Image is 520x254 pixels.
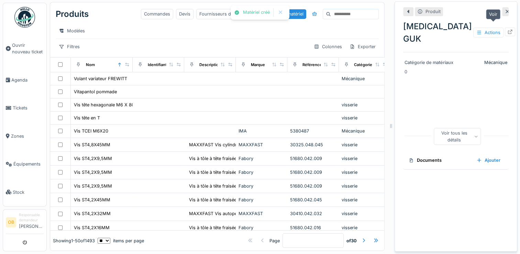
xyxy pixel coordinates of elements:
div: 5380487 [290,128,336,134]
summary: DocumentsAjouter [406,154,506,167]
div: Produit [425,8,441,15]
img: Badge_color-CXgf-gQk.svg [14,7,35,28]
div: visserie [342,210,388,217]
div: MAXXFAST Vis autoperceuse tête hexagonale DIN ≈... [189,210,303,217]
div: Fabory [239,224,285,231]
div: Mécanique [342,75,388,82]
span: Tickets [13,105,44,111]
div: Vis ST4,2X9,5MM [74,169,112,176]
div: IMA [239,128,285,134]
div: visserie [342,141,388,148]
div: 51680.042.009 [290,183,336,189]
a: OB Responsable demandeur[PERSON_NAME] [6,212,44,234]
a: Ouvrir nouveau ticket [3,31,46,66]
div: visserie [342,197,388,203]
a: Tickets [3,94,46,122]
div: Volant variateur FREWITT [74,75,127,82]
div: Identifiant interne [148,62,181,68]
div: Vis tête en T [74,115,100,121]
div: Description [199,62,221,68]
div: Vis à tôle à tête fraisée à empreinte cruciform... [189,197,288,203]
a: Équipements [3,150,46,178]
a: Zones [3,122,46,150]
div: Vis ST4,2X9,5MM [74,155,112,162]
li: OB [6,217,16,227]
div: 51680.042.009 [290,169,336,176]
div: Vis tête hexagonale M6 X 80 [74,102,134,108]
div: Fabory [239,169,285,176]
div: Fabory [239,197,285,203]
div: 51680.042.016 [290,224,336,231]
div: MAXXFAST [239,210,285,217]
div: Vis ST4,8X45MM [74,141,110,148]
a: Stock [3,178,46,206]
span: Stock [13,189,44,195]
div: Vis à tôle à tête fraisée à empreinte cruciform... [189,169,288,176]
div: visserie [342,183,388,189]
div: Fabory [239,183,285,189]
div: Vis ST4,2X32MM [74,210,111,217]
div: Filtres [56,42,83,52]
div: Vitapantol pommade [74,88,117,95]
div: Exporter [346,42,379,52]
span: Zones [11,133,44,139]
div: visserie [342,155,388,162]
div: visserie [342,169,388,176]
span: Équipements [13,161,44,167]
div: Modèles [56,26,88,36]
div: Responsable demandeur [19,212,44,223]
div: Ajouter [474,156,503,165]
div: visserie [342,224,388,231]
div: Catégorie [354,62,372,68]
a: Agenda [3,66,46,94]
div: Matériel créé [243,10,270,15]
div: items per page [98,237,144,244]
div: 51680.042.045 [290,197,336,203]
div: Vis à tôle à tête fraisée à empreinte cruciform... [189,155,288,162]
div: Vis ST4,2X16MM [74,224,110,231]
div: MAXXFAST [239,141,285,148]
div: Page [269,237,280,244]
div: Vis ST4,2X9,5MM [74,183,112,189]
div: 30325.048.045 [290,141,336,148]
div: 30410.042.032 [290,210,336,217]
div: Mécanique [459,59,507,66]
div: Voir tous les détails [434,128,481,145]
div: Vis à tôle à tête fraisée à empreinte cruciform... [189,224,288,231]
div: Actions [473,28,504,38]
div: Vis ST4,2X45MM [74,197,110,203]
div: 51680.042.009 [290,155,336,162]
div: visserie [342,115,388,121]
div: 0 [403,52,509,149]
div: Documents [409,157,471,163]
div: Produits [56,5,89,23]
div: Devis [176,9,193,19]
div: Vis TCEI M6X20 [74,128,108,134]
div: Voir [486,9,500,19]
li: [PERSON_NAME] [19,212,44,232]
div: Mécanique [342,128,388,134]
div: Catégorie de matériaux [405,59,456,66]
span: Agenda [11,77,44,83]
div: Référence constructeur [302,62,347,68]
div: Marque [251,62,265,68]
div: Showing 1 - 50 of 1493 [53,237,95,244]
div: Colonnes [311,42,345,52]
div: Fabory [239,155,285,162]
div: Fournisseurs de matériel [196,9,254,19]
div: MAXXFAST Vis cylindrique cylindrique autoperceu... [189,141,299,148]
div: visserie [342,102,388,108]
strong: of 30 [346,237,357,244]
div: Commandes [141,9,173,19]
span: Ouvrir nouveau ticket [12,42,44,55]
div: [MEDICAL_DATA] GUK [403,20,509,45]
div: Vis à tôle à tête fraisée à empreinte cruciform... [189,183,288,189]
div: Nom [86,62,95,68]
